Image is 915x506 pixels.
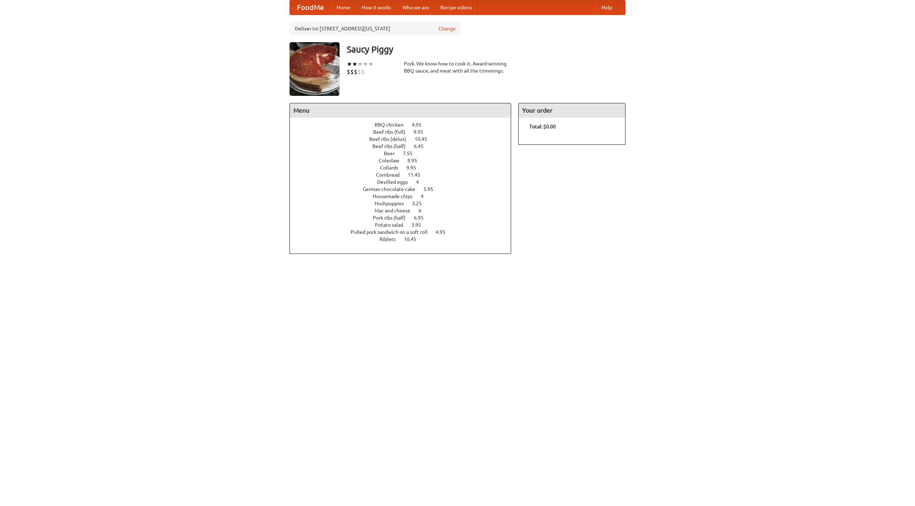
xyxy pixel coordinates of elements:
span: 10.45 [415,136,434,142]
span: Hushpuppies [375,201,411,206]
span: 3.95 [411,222,428,228]
h4: Menu [290,103,511,118]
li: $ [361,68,365,76]
span: 4 [416,179,426,185]
li: $ [354,68,357,76]
a: Coleslaw 8.95 [379,158,430,163]
span: Potato salad [375,222,410,228]
span: Housemade chips [373,193,420,199]
li: ★ [357,60,363,68]
a: Home [331,0,356,15]
a: Pulled pork sandwich on a soft roll 4.95 [351,229,459,235]
span: 4.95 [412,122,429,128]
span: 10.45 [404,236,424,242]
h4: Your order [519,103,625,118]
span: Beer [384,151,402,156]
span: Riblets [380,236,403,242]
span: Devilled eggs [377,179,415,185]
span: 6 [419,208,429,213]
span: 5.95 [424,186,440,192]
span: Beef ribs (full) [373,129,412,135]
a: Beef ribs (half) 6.45 [372,143,437,149]
span: 6.45 [414,143,431,149]
span: Cornbread [376,172,407,178]
a: Recipe videos [435,0,478,15]
li: ★ [363,60,368,68]
a: FoodMe [290,0,331,15]
a: Devilled eggs 4 [377,179,432,185]
img: angular.jpg [290,42,340,96]
span: 8.95 [407,158,424,163]
li: ★ [347,60,352,68]
li: ★ [368,60,374,68]
a: German chocolate cake 5.95 [363,186,446,192]
span: 6.95 [414,215,431,221]
span: 4.95 [436,229,452,235]
a: Change [439,25,456,32]
span: 3.25 [412,201,429,206]
span: 11.45 [408,172,427,178]
a: Cornbread 11.45 [376,172,434,178]
a: BBQ chicken 4.95 [375,122,435,128]
div: Deliver to: [STREET_ADDRESS][US_STATE] [290,22,461,35]
span: Collards [380,165,405,171]
span: 9.95 [414,129,430,135]
span: Beef ribs (delux) [369,136,414,142]
li: $ [350,68,354,76]
a: Hushpuppies 3.25 [375,201,435,206]
span: BBQ chicken [375,122,411,128]
a: Who we are [397,0,435,15]
b: Total: $0.00 [529,124,556,129]
li: $ [347,68,350,76]
span: Mac and cheese [375,208,417,213]
span: 9.95 [406,165,423,171]
div: Pork. We know how to cook it. Award-winning BBQ sauce, and meat with all the trimmings. [404,60,511,74]
span: Pork ribs (half) [373,215,413,221]
span: 7.55 [403,151,420,156]
a: How it works [356,0,397,15]
li: ★ [352,60,357,68]
a: Collards 9.95 [380,165,429,171]
a: Beef ribs (full) 9.95 [373,129,436,135]
h3: Saucy Piggy [347,42,625,57]
a: Riblets 10.45 [380,236,430,242]
a: Help [596,0,618,15]
span: 4 [421,193,431,199]
a: Beef ribs (delux) 10.45 [369,136,440,142]
a: Pork ribs (half) 6.95 [373,215,437,221]
span: Beef ribs (half) [372,143,413,149]
span: Pulled pork sandwich on a soft roll [351,229,435,235]
li: $ [357,68,361,76]
span: Coleslaw [379,158,406,163]
a: Potato salad 3.95 [375,222,434,228]
span: German chocolate cake [363,186,422,192]
a: Housemade chips 4 [373,193,437,199]
a: Mac and cheese 6 [375,208,435,213]
a: Beer 7.55 [384,151,426,156]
